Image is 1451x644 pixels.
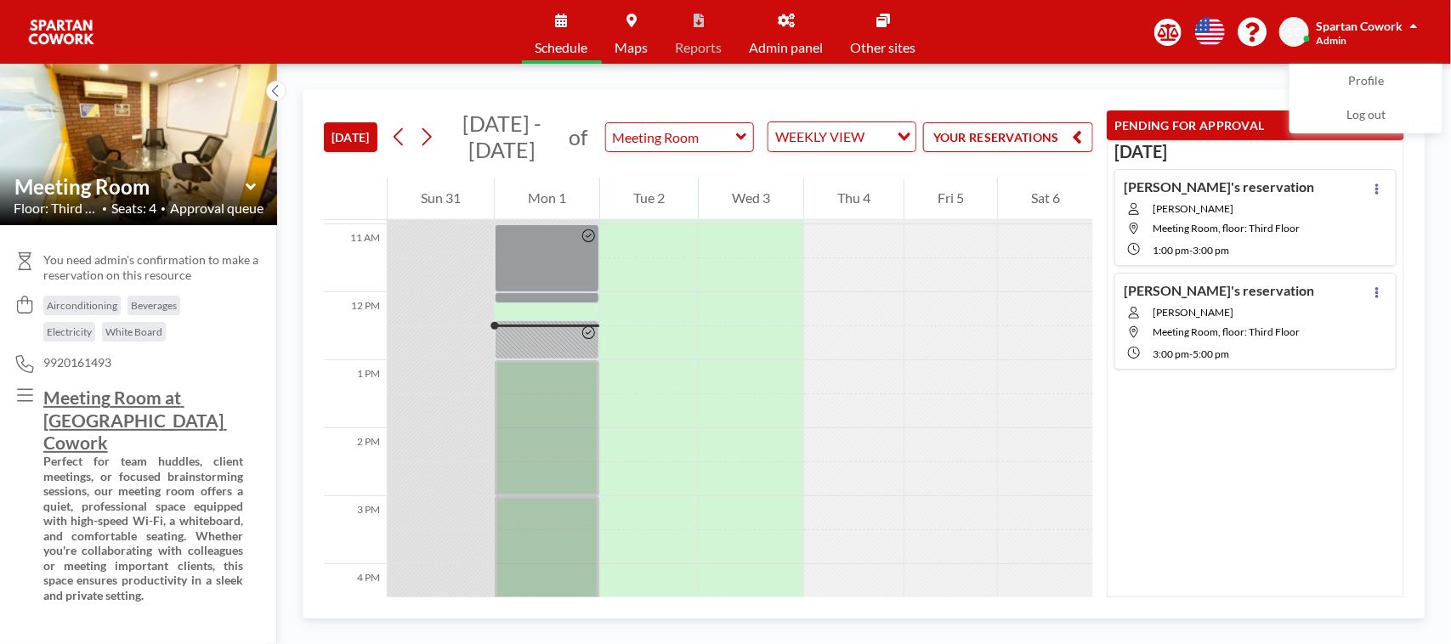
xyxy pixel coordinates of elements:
span: • [161,203,166,214]
span: Floor: Third Flo... [14,200,98,217]
span: 3:00 PM [1153,347,1189,360]
div: Sat 6 [998,178,1093,220]
span: • [102,203,107,214]
span: Airconditioning [47,299,117,312]
a: Profile [1290,65,1442,99]
span: Meeting Room, floor: Third Floor [1153,222,1300,234]
span: of [569,124,587,150]
span: Spartan Cowork [1316,19,1403,33]
span: Beverages [131,299,177,312]
span: White Board [105,325,162,338]
span: Profile [1348,73,1384,90]
span: SC [1287,25,1301,40]
div: 12 PM [324,292,387,360]
div: 2 PM [324,428,387,496]
span: You need admin's confirmation to make a reservation on this resource [43,252,264,282]
button: PENDING FOR APPROVAL [1107,110,1404,140]
span: 5:00 PM [1193,347,1229,360]
span: Maps [615,41,649,54]
div: 3 PM [324,496,387,564]
div: Thu 4 [804,178,904,220]
span: [DATE] - [DATE] [462,110,541,162]
span: Approval queue [170,200,264,217]
button: YOUR RESERVATIONS [923,122,1093,152]
input: Meeting Room [14,174,246,199]
span: Admin [1316,34,1346,47]
div: 4 PM [324,564,387,632]
div: Wed 3 [699,178,803,220]
input: Meeting Room [606,123,736,151]
h4: [PERSON_NAME]'s reservation [1124,282,1314,299]
input: Search for option [870,126,887,148]
span: 3:00 PM [1193,244,1229,257]
div: Mon 1 [495,178,599,220]
u: Meeting Room at [GEOGRAPHIC_DATA] Cowork [43,387,227,453]
span: - [1189,347,1193,360]
div: 11 AM [324,224,387,292]
span: [PERSON_NAME] [1153,306,1318,319]
span: Admin panel [750,41,824,54]
button: [DATE] [324,122,377,152]
div: Fri 5 [904,178,997,220]
div: Sun 31 [388,178,494,220]
span: Reports [676,41,723,54]
span: Electricity [47,325,92,338]
strong: Perfect for team huddles, client meetings, or focused brainstorming sessions, our meeting room of... [43,454,246,602]
span: Schedule [536,41,588,54]
h3: [DATE] [1114,141,1397,162]
div: 1 PM [324,360,387,428]
span: WEEKLY VIEW [772,126,868,148]
a: Log out [1290,99,1442,133]
span: 1:00 PM [1153,244,1189,257]
h4: [PERSON_NAME]'s reservation [1124,178,1314,195]
span: 9920161493 [43,355,111,370]
div: Search for option [768,122,915,151]
span: Log out [1346,107,1386,124]
span: [PERSON_NAME] [1153,202,1318,215]
span: Meeting Room, floor: Third Floor [1153,325,1300,338]
div: Tue 2 [600,178,698,220]
span: Seats: 4 [111,200,156,217]
span: - [1189,244,1193,257]
img: organization-logo [27,15,95,49]
span: Other sites [851,41,916,54]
